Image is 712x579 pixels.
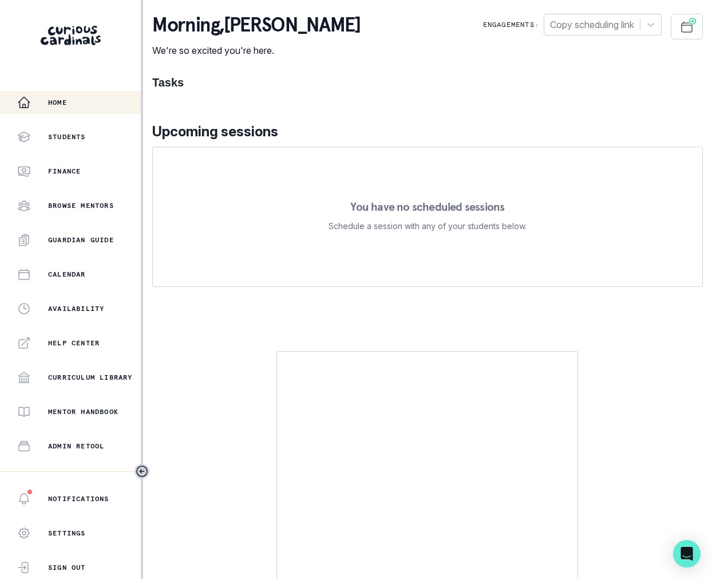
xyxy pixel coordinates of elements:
[41,26,101,45] img: Curious Cardinals Logo
[48,442,104,451] p: Admin Retool
[48,529,86,538] p: Settings
[48,338,100,348] p: Help Center
[483,20,539,29] p: Engagements:
[152,14,360,37] p: morning , [PERSON_NAME]
[329,219,527,233] p: Schedule a session with any of your students below.
[152,121,703,142] p: Upcoming sessions
[350,201,504,212] p: You have no scheduled sessions
[48,563,86,572] p: Sign Out
[48,132,86,141] p: Students
[48,201,114,210] p: Browse Mentors
[152,76,703,89] h1: Tasks
[135,464,149,479] button: Toggle sidebar
[48,270,86,279] p: Calendar
[48,407,118,416] p: Mentor Handbook
[48,304,104,313] p: Availability
[48,235,114,245] p: Guardian Guide
[48,494,109,503] p: Notifications
[673,540,701,568] div: Open Intercom Messenger
[48,167,81,176] p: Finance
[48,373,133,382] p: Curriculum Library
[671,14,703,40] button: Schedule Sessions
[152,44,360,57] p: We're so excited you're here.
[48,98,67,107] p: Home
